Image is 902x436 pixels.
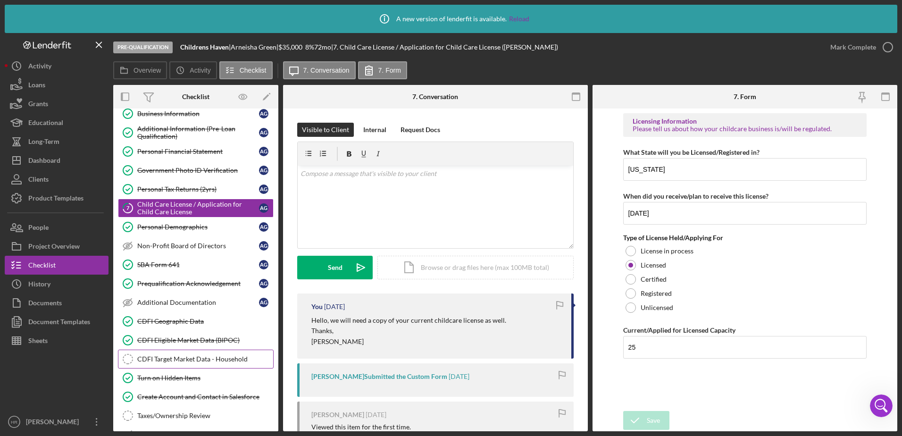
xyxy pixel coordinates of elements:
[28,170,49,191] div: Clients
[641,276,667,283] label: Certified
[373,7,529,31] div: A new version of lenderfit is available.
[28,293,62,315] div: Documents
[24,412,85,434] div: [PERSON_NAME]
[259,222,268,232] div: A G
[137,280,259,287] div: Prequalification Acknowledgement
[5,75,109,94] button: Loans
[113,61,167,79] button: Overview
[324,303,345,310] time: 2025-08-17 16:37
[137,185,259,193] div: Personal Tax Returns (2yrs)
[5,170,109,189] button: Clients
[5,412,109,431] button: HR[PERSON_NAME]
[28,312,90,334] div: Document Templates
[311,336,506,347] p: [PERSON_NAME]
[137,374,273,382] div: Turn on Hidden Items
[113,42,173,53] div: Pre-Qualification
[259,298,268,307] div: A G
[19,18,34,33] img: logo
[118,161,274,180] a: Government Photo ID VerificationAG
[118,142,274,161] a: Personal Financial StatementAG
[137,110,259,117] div: Business Information
[28,57,51,78] div: Activity
[19,99,170,115] p: How can we help?
[363,123,386,137] div: Internal
[5,94,109,113] a: Grants
[359,123,391,137] button: Internal
[180,43,231,51] div: |
[378,67,401,74] label: 7. Form
[5,256,109,275] button: Checklist
[137,201,259,216] div: Child Care License / Application for Child Care License
[623,326,735,334] label: Current/Applied for Licensed Capacity
[180,43,229,51] b: Childrens Haven
[259,260,268,269] div: A G
[278,43,302,51] span: $35,000
[259,147,268,156] div: A G
[118,331,274,350] a: CDFI Eligible Market Data (BIPOC)
[396,123,445,137] button: Request Docs
[118,293,274,312] a: Additional DocumentationAG
[162,15,179,32] div: Close
[11,419,17,425] text: HR
[28,151,60,172] div: Dashboard
[28,331,48,352] div: Sheets
[137,261,259,268] div: SBA Form 641
[137,242,259,250] div: Non-Profit Board of Directors
[305,43,314,51] div: 8 %
[19,67,170,99] p: Hi [PERSON_NAME] 👋
[830,38,876,57] div: Mark Complete
[28,94,48,116] div: Grants
[5,237,109,256] a: Project Overview
[5,331,109,350] a: Sheets
[623,192,768,200] label: When did you receive/plan to receive this license?
[328,256,342,279] div: Send
[137,355,273,363] div: CDFI Target Market Data - Household
[137,393,273,401] div: Create Account and Contact in Salesforce
[5,293,109,312] a: Documents
[449,373,469,380] time: 2025-08-16 17:14
[5,218,109,237] button: People
[311,373,447,380] div: [PERSON_NAME] Submitted the Custom Form
[231,43,278,51] div: Arneisha Green |
[259,166,268,175] div: A G
[303,67,350,74] label: 7. Conversation
[283,61,356,79] button: 7. Conversation
[412,93,458,101] div: 7. Conversation
[118,350,274,369] a: CDFI Target Market Data - Household
[110,15,129,34] img: Profile image for Allison
[137,148,259,155] div: Personal Financial Statement
[623,148,760,156] label: What State will you be Licensed/Registered in?
[5,189,109,208] button: Product Templates
[734,93,756,101] div: 7. Form
[28,113,63,134] div: Educational
[118,274,274,293] a: Prequalification AcknowledgementAG
[302,123,349,137] div: Visible to Client
[5,132,109,151] button: Long-Term
[311,326,506,336] p: Thanks,
[5,113,109,132] button: Educational
[633,125,858,133] div: Please tell us about how your childcare business is/will be regulated.
[118,236,274,255] a: Non-Profit Board of DirectorsAG
[190,67,210,74] label: Activity
[182,93,209,101] div: Checklist
[5,151,109,170] a: Dashboard
[28,132,59,153] div: Long-Term
[5,57,109,75] a: Activity
[311,423,411,431] div: Viewed this item for the first time.
[647,411,660,430] div: Save
[118,123,274,142] a: Additional Information (Pre-Loan Qualification)AG
[641,304,673,311] label: Unlicensed
[134,67,161,74] label: Overview
[28,218,49,239] div: People
[5,275,109,293] button: History
[314,43,331,51] div: 72 mo
[5,312,109,331] a: Document Templates
[28,275,50,296] div: History
[297,256,373,279] button: Send
[28,256,56,277] div: Checklist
